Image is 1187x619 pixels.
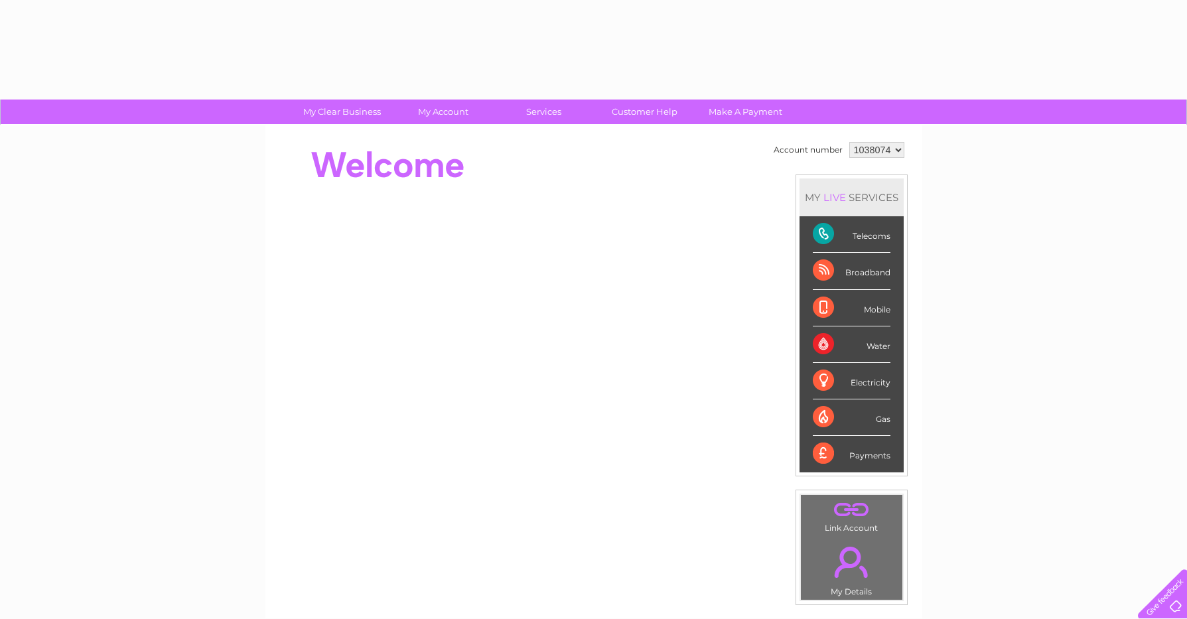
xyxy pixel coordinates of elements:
[800,178,904,216] div: MY SERVICES
[590,100,699,124] a: Customer Help
[691,100,800,124] a: Make A Payment
[813,290,890,326] div: Mobile
[813,399,890,436] div: Gas
[804,539,899,585] a: .
[813,363,890,399] div: Electricity
[813,216,890,253] div: Telecoms
[287,100,397,124] a: My Clear Business
[770,139,846,161] td: Account number
[813,326,890,363] div: Water
[804,498,899,521] a: .
[813,253,890,289] div: Broadband
[821,191,849,204] div: LIVE
[813,436,890,472] div: Payments
[800,494,903,536] td: Link Account
[800,535,903,600] td: My Details
[388,100,498,124] a: My Account
[489,100,598,124] a: Services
